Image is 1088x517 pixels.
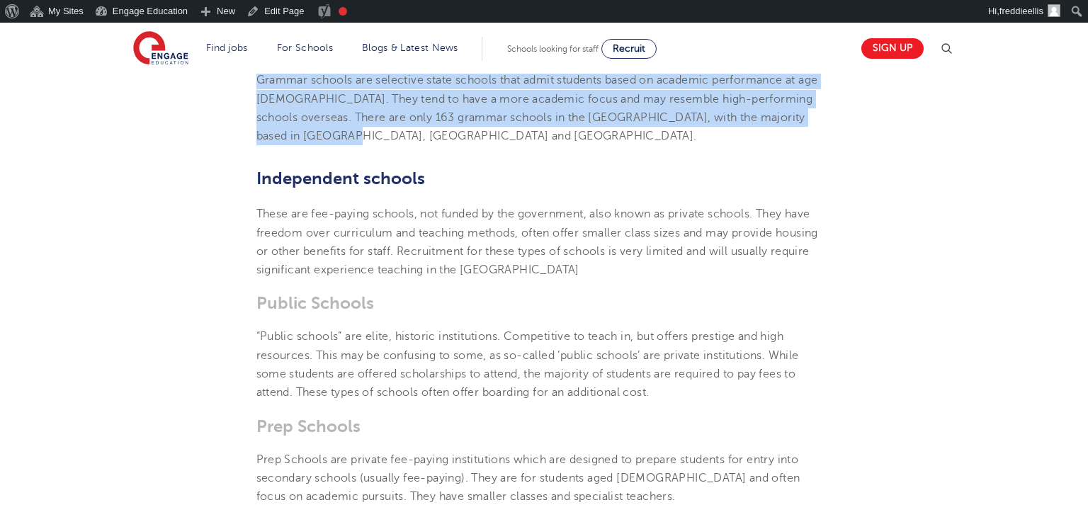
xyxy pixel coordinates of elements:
[339,7,347,16] div: Focus keyphrase not set
[613,43,645,54] span: Recruit
[999,6,1043,16] span: freddieellis
[256,453,800,504] span: Prep Schools are private fee-paying institutions which are designed to prepare students for entry...
[206,42,248,53] a: Find jobs
[256,169,425,188] b: Independent schools
[861,38,924,59] a: Sign up
[256,208,818,276] span: These are fee-paying schools, not funded by the government, also known as private schools. They h...
[256,416,361,436] b: Prep Schools
[601,39,657,59] a: Recruit
[256,293,374,313] b: Public Schools
[362,42,458,53] a: Blogs & Latest News
[277,42,333,53] a: For Schools
[133,31,188,67] img: Engage Education
[507,44,599,54] span: Schools looking for staff
[256,330,799,399] span: “Public schools” are elite, historic institutions. Competitive to teach in, but offers prestige a...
